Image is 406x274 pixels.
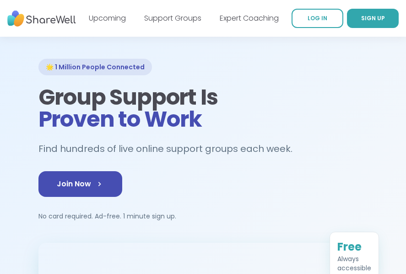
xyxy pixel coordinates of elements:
a: LOG IN [292,9,343,28]
a: Expert Coaching [220,13,279,23]
div: 🌟 1 Million People Connected [38,59,152,75]
div: Free [337,235,371,250]
h2: Find hundreds of live online support groups each week. [38,141,302,157]
img: ShareWell Nav Logo [7,6,76,31]
a: Support Groups [144,13,201,23]
a: SIGN UP [347,9,399,28]
span: SIGN UP [361,14,385,22]
div: Always accessible [337,250,371,268]
a: Join Now [38,171,122,197]
span: LOG IN [308,14,327,22]
p: No card required. Ad-free. 1 minute sign up. [38,212,368,221]
span: Proven to Work [38,104,202,134]
h1: Group Support Is [38,86,368,130]
span: Join Now [57,179,104,190]
a: Upcoming [89,13,126,23]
